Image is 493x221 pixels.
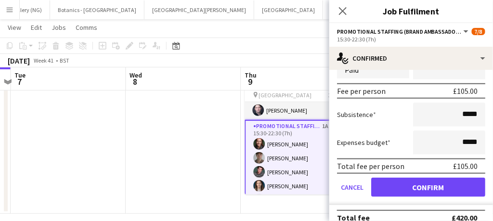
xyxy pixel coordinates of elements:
a: Jobs [48,21,70,34]
span: Paid [345,65,359,75]
a: Edit [27,21,46,34]
h3: Job Fulfilment [329,5,493,17]
span: 7/8 [472,28,485,35]
span: Comms [76,23,97,32]
label: Expenses budget [337,138,390,147]
app-job-card: Updated15:30-22:30 (7h)7/8Experience [GEOGRAPHIC_DATA] [GEOGRAPHIC_DATA]3 RolesWembley Standby2/2... [245,52,352,195]
span: 7 [13,76,26,87]
div: £105.00 [453,86,478,96]
span: 9 [243,76,257,87]
button: Confirm [371,178,485,197]
div: Total fee per person [337,161,404,171]
button: [GEOGRAPHIC_DATA][PERSON_NAME] [144,0,254,19]
div: BST [60,57,69,64]
div: Fee per person [337,86,386,96]
div: [DATE] [8,56,30,65]
span: Jobs [52,23,66,32]
span: Edit [31,23,42,32]
span: Wed [130,71,142,79]
span: Promotional Staffing (Brand Ambassadors) [337,28,462,35]
button: TRAINING [323,0,363,19]
a: Comms [72,21,101,34]
app-card-role: Promotional Staffing (Brand Ambassadors)1A4/515:30-22:30 (7h)[PERSON_NAME][PERSON_NAME][PERSON_NA... [245,120,352,210]
span: 8 [128,76,142,87]
div: 15:30-22:30 (7h) [337,36,485,43]
a: View [4,21,25,34]
span: Week 41 [32,57,56,64]
div: £105.00 [453,161,478,171]
button: [GEOGRAPHIC_DATA] [254,0,323,19]
span: 3 Roles [328,91,345,99]
div: Confirmed [329,47,493,70]
button: Botanics - [GEOGRAPHIC_DATA] [50,0,144,19]
span: Thu [245,71,257,79]
span: View [8,23,21,32]
label: Subsistence [337,110,376,119]
span: [GEOGRAPHIC_DATA] [259,91,311,99]
button: Cancel [337,178,367,197]
button: Promotional Staffing (Brand Ambassadors) [337,28,470,35]
span: Tue [14,71,26,79]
